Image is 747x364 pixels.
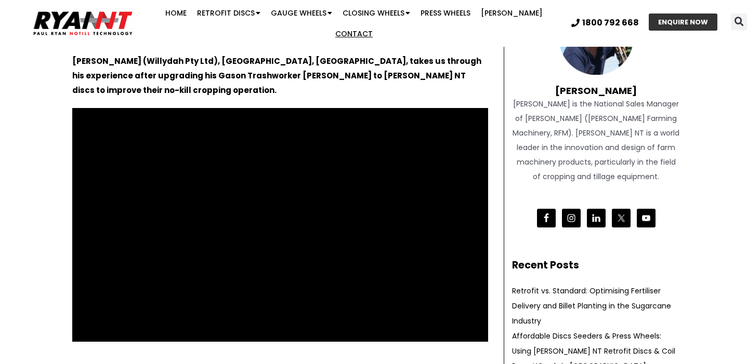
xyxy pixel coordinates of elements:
[31,7,135,39] img: Ryan NT logo
[512,286,671,326] a: Retrofit vs. Standard: Optimising Fertiliser Delivery and Billet Planting in the Sugarcane Industry
[649,14,717,31] a: ENQUIRE NOW
[476,3,548,23] a: [PERSON_NAME]
[145,3,563,44] nav: Menu
[192,3,266,23] a: Retrofit Discs
[72,108,488,342] iframe: Retrofit tyne to disc conversion on a Gason Trashworker Seeder for No-Kill cropping | Farming
[658,19,708,25] span: ENQUIRE NOW
[571,19,639,27] a: 1800 792 668
[160,3,192,23] a: Home
[512,75,680,97] h4: [PERSON_NAME]
[72,56,481,96] strong: [PERSON_NAME] (Willydah Pty Ltd), [GEOGRAPHIC_DATA], [GEOGRAPHIC_DATA], takes us through his expe...
[415,3,476,23] a: Press Wheels
[337,3,415,23] a: Closing Wheels
[512,258,680,273] h2: Recent Posts
[330,23,378,44] a: Contact
[582,19,639,27] span: 1800 792 668
[512,97,680,184] div: [PERSON_NAME] is the National Sales Manager of [PERSON_NAME] ([PERSON_NAME] Farming Machinery, RF...
[266,3,337,23] a: Gauge Wheels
